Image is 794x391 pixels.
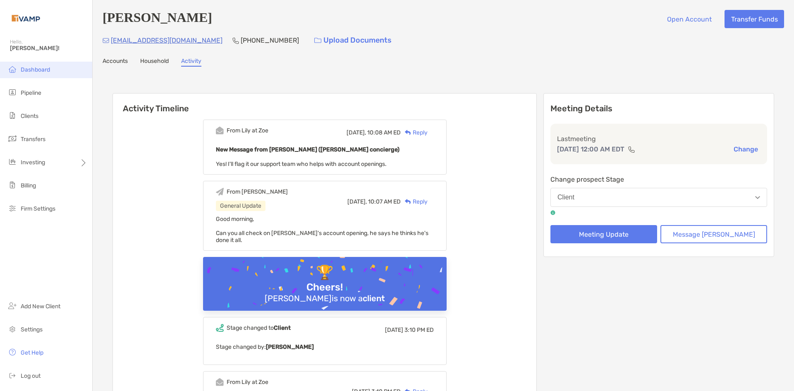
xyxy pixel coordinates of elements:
[227,324,291,331] div: Stage changed to
[241,35,299,46] p: [PHONE_NUMBER]
[21,182,36,189] span: Billing
[303,281,346,293] div: Cheers!
[731,145,761,154] button: Change
[7,203,17,213] img: firm-settings icon
[103,58,128,67] a: Accounts
[557,134,761,144] p: Last meeting
[313,264,337,281] div: 🏆
[660,10,718,28] button: Open Account
[103,38,109,43] img: Email Icon
[550,225,657,243] button: Meeting Update
[550,174,767,185] p: Change prospect Stage
[7,347,17,357] img: get-help icon
[347,129,366,136] span: [DATE],
[7,370,17,380] img: logout icon
[274,324,291,331] b: Client
[10,45,87,52] span: [PERSON_NAME]!
[7,110,17,120] img: clients icon
[10,3,42,33] img: Zoe Logo
[227,127,268,134] div: From Lily at Zoe
[385,326,403,333] span: [DATE]
[557,194,574,201] div: Client
[401,197,428,206] div: Reply
[557,144,624,154] p: [DATE] 12:00 AM EDT
[216,216,428,244] span: Good morning, Can you all check on [PERSON_NAME]'s account opening, he says he thinks he's done i...
[725,10,784,28] button: Transfer Funds
[227,188,288,195] div: From [PERSON_NAME]
[232,37,239,44] img: Phone Icon
[21,326,43,333] span: Settings
[405,130,411,135] img: Reply icon
[368,198,401,205] span: 10:07 AM ED
[21,205,55,212] span: Firm Settings
[405,199,411,204] img: Reply icon
[660,225,767,243] button: Message [PERSON_NAME]
[216,127,224,134] img: Event icon
[227,379,268,386] div: From Lily at Zoe
[404,326,434,333] span: 3:10 PM ED
[550,103,767,114] p: Meeting Details
[7,180,17,190] img: billing icon
[21,89,41,96] span: Pipeline
[216,188,224,196] img: Event icon
[363,293,385,303] b: client
[367,129,401,136] span: 10:08 AM ED
[181,58,201,67] a: Activity
[7,157,17,167] img: investing icon
[21,372,41,379] span: Log out
[21,303,60,310] span: Add New Client
[216,146,399,153] b: New Message from [PERSON_NAME] ([PERSON_NAME] concierge)
[140,58,169,67] a: Household
[103,10,212,28] h4: [PERSON_NAME]
[309,31,397,49] a: Upload Documents
[7,324,17,334] img: settings icon
[550,210,555,215] img: tooltip
[21,136,45,143] span: Transfers
[266,343,314,350] b: [PERSON_NAME]
[755,196,760,199] img: Open dropdown arrow
[7,301,17,311] img: add_new_client icon
[261,293,388,303] div: [PERSON_NAME] is now a
[216,161,387,168] span: Yes! I'll flag it our support team who helps with account openings.
[550,188,767,207] button: Client
[111,35,222,46] p: [EMAIL_ADDRESS][DOMAIN_NAME]
[216,378,224,386] img: Event icon
[401,128,428,137] div: Reply
[113,94,536,113] h6: Activity Timeline
[21,159,45,166] span: Investing
[7,134,17,144] img: transfers icon
[216,342,434,352] p: Stage changed by:
[7,64,17,74] img: dashboard icon
[203,257,447,329] img: Confetti
[21,349,43,356] span: Get Help
[628,146,635,153] img: communication type
[21,66,50,73] span: Dashboard
[216,201,265,211] div: General Update
[347,198,367,205] span: [DATE],
[216,324,224,332] img: Event icon
[314,38,321,43] img: button icon
[21,113,38,120] span: Clients
[7,87,17,97] img: pipeline icon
